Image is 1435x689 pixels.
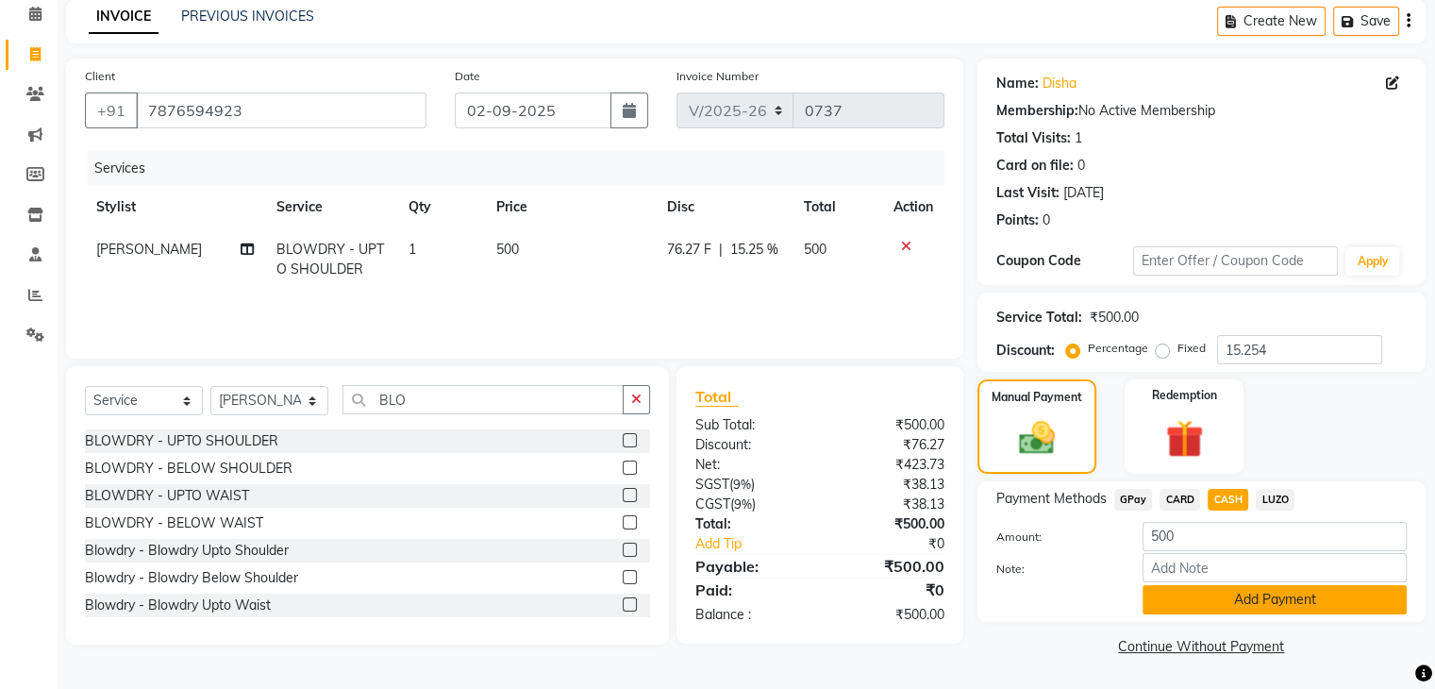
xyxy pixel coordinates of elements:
[820,555,959,578] div: ₹500.00
[820,475,959,495] div: ₹38.13
[996,251,1133,271] div: Coupon Code
[1043,74,1076,93] a: Disha
[85,513,263,533] div: BLOWDRY - BELOW WAIST
[1345,247,1399,276] button: Apply
[667,240,711,260] span: 76.27 F
[681,555,820,578] div: Payable:
[820,579,959,601] div: ₹0
[1088,340,1148,357] label: Percentage
[1008,417,1066,459] img: _cash.svg
[455,68,480,85] label: Date
[1063,183,1104,203] div: [DATE]
[996,101,1078,121] div: Membership:
[181,8,314,25] a: PREVIOUS INVOICES
[85,486,249,506] div: BLOWDRY - UPTO WAIST
[265,186,397,228] th: Service
[820,435,959,455] div: ₹76.27
[695,476,729,493] span: SGST
[1075,128,1082,148] div: 1
[1143,522,1407,551] input: Amount
[734,496,752,512] span: 9%
[695,496,730,513] span: CGST
[1043,210,1050,230] div: 0
[882,186,944,228] th: Action
[820,455,959,475] div: ₹423.73
[681,415,820,435] div: Sub Total:
[1133,246,1339,276] input: Enter Offer / Coupon Code
[1114,489,1153,511] span: GPay
[681,475,820,495] div: ( )
[982,561,1128,578] label: Note:
[87,151,959,186] div: Services
[1256,489,1294,511] span: LUZO
[342,385,624,414] input: Search or Scan
[996,308,1082,328] div: Service Total:
[85,186,265,228] th: Stylist
[1160,489,1200,511] span: CARD
[695,387,739,407] span: Total
[996,128,1071,148] div: Total Visits:
[681,534,843,554] a: Add Tip
[85,568,298,588] div: Blowdry - Blowdry Below Shoulder
[1208,489,1248,511] span: CASH
[496,241,519,258] span: 500
[681,455,820,475] div: Net:
[1090,308,1139,328] div: ₹500.00
[85,459,292,479] div: BLOWDRY - BELOW SHOULDER
[996,74,1039,93] div: Name:
[719,240,723,260] span: |
[397,186,485,228] th: Qty
[996,210,1039,230] div: Points:
[485,186,656,228] th: Price
[1154,415,1215,462] img: _gift.svg
[1152,387,1217,404] label: Redemption
[85,68,115,85] label: Client
[1077,156,1085,176] div: 0
[1143,553,1407,582] input: Add Note
[409,241,416,258] span: 1
[681,435,820,455] div: Discount:
[981,637,1422,657] a: Continue Without Payment
[1143,585,1407,614] button: Add Payment
[681,495,820,514] div: ( )
[804,241,826,258] span: 500
[992,389,1082,406] label: Manual Payment
[1177,340,1206,357] label: Fixed
[793,186,881,228] th: Total
[676,68,759,85] label: Invoice Number
[681,605,820,625] div: Balance :
[996,101,1407,121] div: No Active Membership
[681,514,820,534] div: Total:
[996,183,1060,203] div: Last Visit:
[85,541,289,561] div: Blowdry - Blowdry Upto Shoulder
[1333,7,1399,36] button: Save
[843,534,958,554] div: ₹0
[85,92,138,128] button: +91
[656,186,793,228] th: Disc
[820,605,959,625] div: ₹500.00
[96,241,202,258] span: [PERSON_NAME]
[996,156,1074,176] div: Card on file:
[85,431,278,451] div: BLOWDRY - UPTO SHOULDER
[730,240,778,260] span: 15.25 %
[996,341,1055,361] div: Discount:
[681,579,820,601] div: Paid:
[996,489,1107,509] span: Payment Methods
[276,241,384,277] span: BLOWDRY - UPTO SHOULDER
[1217,7,1326,36] button: Create New
[820,415,959,435] div: ₹500.00
[820,514,959,534] div: ₹500.00
[733,477,751,492] span: 9%
[136,92,426,128] input: Search by Name/Mobile/Email/Code
[820,495,959,514] div: ₹38.13
[982,529,1128,546] label: Amount:
[85,596,271,615] div: Blowdry - Blowdry Upto Waist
